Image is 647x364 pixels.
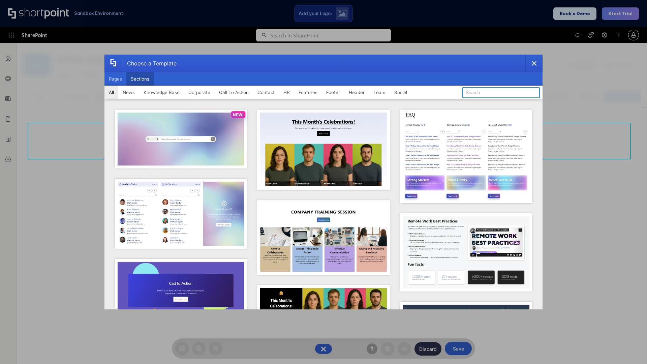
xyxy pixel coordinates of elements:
[104,86,118,99] button: All
[279,86,294,99] button: HR
[390,86,411,99] button: Social
[233,112,244,117] p: NEW!
[322,86,344,99] button: Footer
[184,86,215,99] button: Corporate
[369,86,390,99] button: Team
[118,86,139,99] button: News
[122,55,177,72] div: Choose a Template
[139,86,184,99] button: Knowledge Base
[104,55,543,309] div: template selector
[126,72,154,86] button: Sections
[253,86,279,99] button: Contact
[104,72,126,86] button: Pages
[462,87,540,98] input: Search
[613,332,647,364] iframe: Chat Widget
[344,86,369,99] button: Header
[215,86,253,99] button: Call To Action
[294,86,322,99] button: Features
